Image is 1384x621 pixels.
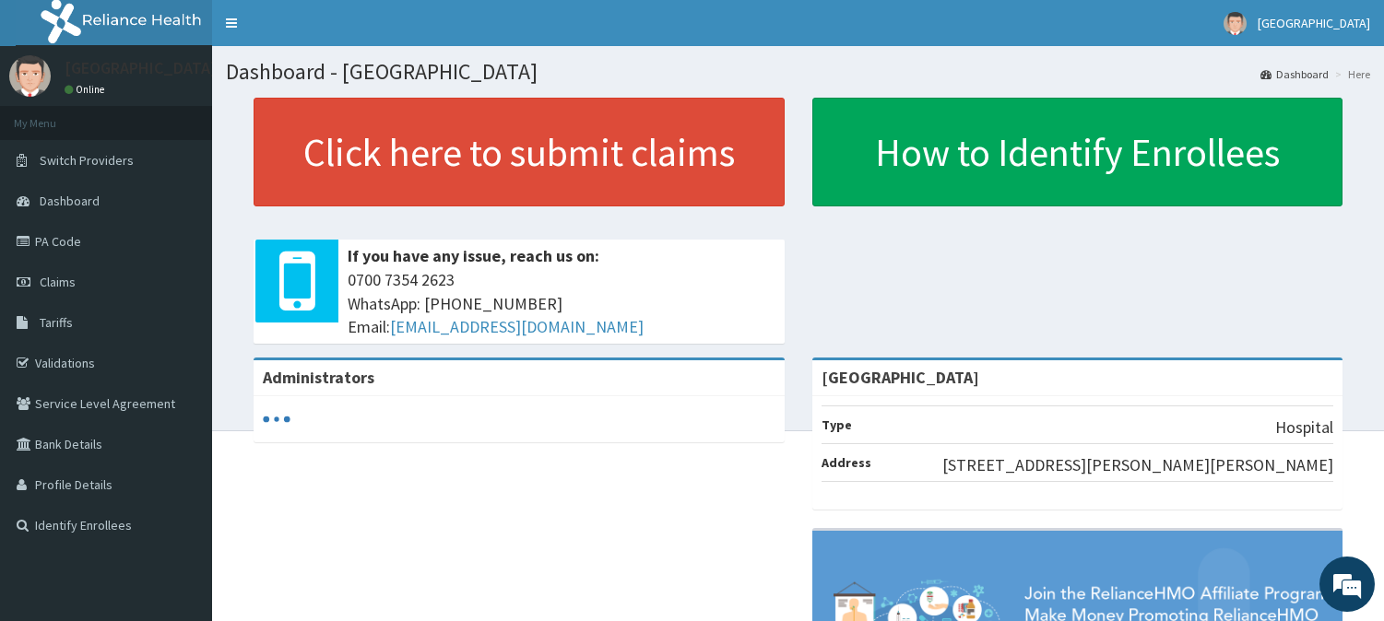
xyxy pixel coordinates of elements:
[40,314,73,331] span: Tariffs
[40,274,76,290] span: Claims
[822,454,871,471] b: Address
[822,367,979,388] strong: [GEOGRAPHIC_DATA]
[40,152,134,169] span: Switch Providers
[1258,15,1370,31] span: [GEOGRAPHIC_DATA]
[390,316,644,337] a: [EMAIL_ADDRESS][DOMAIN_NAME]
[1275,416,1333,439] p: Hospital
[1224,12,1247,35] img: User Image
[1260,66,1329,82] a: Dashboard
[348,245,599,266] b: If you have any issue, reach us on:
[348,268,775,339] span: 0700 7354 2623 WhatsApp: [PHONE_NUMBER] Email:
[263,405,290,433] svg: audio-loading
[254,98,785,206] a: Click here to submit claims
[226,60,1370,84] h1: Dashboard - [GEOGRAPHIC_DATA]
[1331,66,1370,82] li: Here
[9,55,51,97] img: User Image
[65,60,217,76] p: [GEOGRAPHIC_DATA]
[65,83,109,96] a: Online
[263,367,374,388] b: Administrators
[812,98,1343,206] a: How to Identify Enrollees
[942,453,1333,477] p: [STREET_ADDRESS][PERSON_NAME][PERSON_NAME]
[40,193,100,209] span: Dashboard
[822,416,852,433] b: Type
